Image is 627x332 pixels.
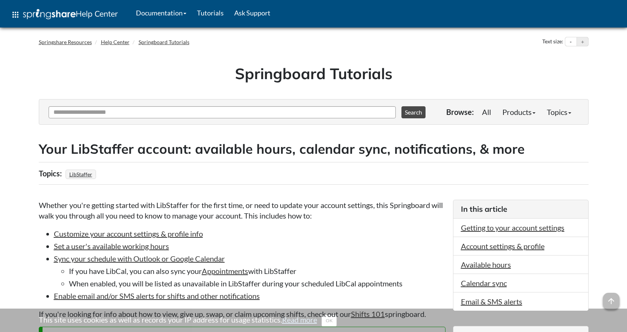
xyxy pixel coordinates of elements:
[577,37,588,46] button: Increase text size
[39,39,92,45] a: Springshare Resources
[69,266,445,276] li: If you have LibCal, you can also sync your with LibStaffer
[229,3,276,22] a: Ask Support
[461,278,507,288] a: Calendar sync
[39,309,445,319] p: If you're looking for info about how to view, give up, swap, or claim upcoming shifts, check out ...
[23,9,76,19] img: Springshare
[446,107,474,117] p: Browse:
[461,242,545,251] a: Account settings & profile
[54,229,203,238] a: Customize your account settings & profile info
[139,39,189,45] a: Springboard Tutorials
[192,3,229,22] a: Tutorials
[131,3,192,22] a: Documentation
[76,9,118,18] span: Help Center
[31,314,596,326] div: This site uses cookies as well as records your IP address for usage statistics.
[351,309,385,318] a: Shifts 101
[202,266,248,275] a: Appointments
[39,200,445,221] p: Whether you're getting started with LibStaffer for the first time, or need to update your account...
[54,254,225,263] a: Sync your schedule with Outlook or Google Calendar
[565,37,577,46] button: Decrease text size
[39,166,64,181] div: Topics:
[461,204,581,214] h3: In this article
[461,260,511,269] a: Available hours
[68,169,93,180] a: LibStaffer
[44,63,583,84] h1: Springboard Tutorials
[476,104,497,119] a: All
[461,297,522,306] a: Email & SMS alerts
[54,291,260,300] a: Enable email and/or SMS alerts for shifts and other notifications
[541,104,577,119] a: Topics
[461,223,564,232] a: Getting to your account settings
[541,37,565,47] div: Text size:
[401,106,426,118] button: Search
[603,294,619,303] a: arrow_upward
[11,10,20,19] span: apps
[6,3,123,26] a: apps Help Center
[603,293,619,309] span: arrow_upward
[39,140,589,158] h2: Your LibStaffer account: available hours, calendar sync, notifications, & more
[497,104,541,119] a: Products
[54,242,169,251] a: Set a user's available working hours
[69,278,445,289] li: When enabled, you will be listed as unavailable in LibStaffer during your scheduled LibCal appoin...
[101,39,130,45] a: Help Center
